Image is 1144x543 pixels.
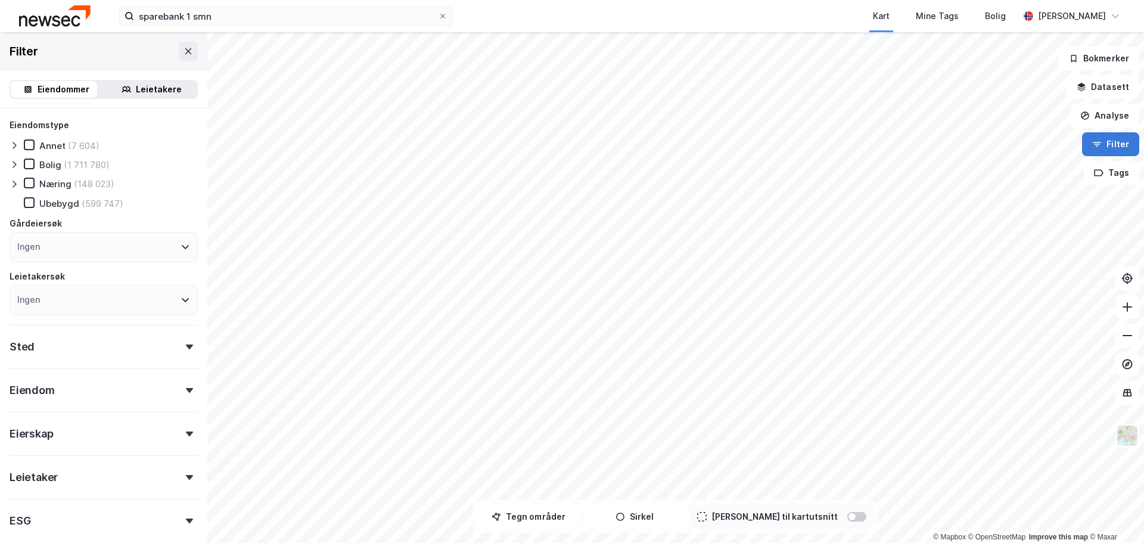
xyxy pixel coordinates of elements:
div: Ingen [17,293,40,307]
button: Bokmerker [1059,46,1139,70]
div: (7 604) [68,140,100,151]
button: Datasett [1067,75,1139,99]
div: Eiendom [10,383,55,398]
div: (1 711 780) [64,159,110,170]
button: Analyse [1070,104,1139,128]
a: Improve this map [1029,533,1088,541]
div: Ingen [17,240,40,254]
div: (599 747) [82,198,123,209]
div: Bolig [39,159,61,170]
div: Leietakersøk [10,269,65,284]
div: Bolig [985,9,1006,23]
div: Leietakere [136,82,182,97]
div: Mine Tags [916,9,959,23]
button: Filter [1082,132,1139,156]
div: Kart [873,9,890,23]
div: Eiendommer [38,82,89,97]
img: Z [1116,424,1139,447]
div: Annet [39,140,66,151]
button: Tegn områder [478,505,579,529]
div: Ubebygd [39,198,79,209]
div: [PERSON_NAME] [1038,9,1106,23]
iframe: Chat Widget [1084,486,1144,543]
a: OpenStreetMap [968,533,1026,541]
img: newsec-logo.f6e21ccffca1b3a03d2d.png [19,5,91,26]
div: Eiendomstype [10,118,69,132]
a: Mapbox [933,533,966,541]
div: Sted [10,340,35,354]
div: Gårdeiersøk [10,216,62,231]
div: Eierskap [10,427,53,441]
div: Filter [10,42,38,61]
button: Sirkel [584,505,685,529]
div: Leietaker [10,470,58,485]
div: ESG [10,514,30,528]
div: Næring [39,178,71,190]
div: [PERSON_NAME] til kartutsnitt [711,510,838,524]
div: (148 023) [74,178,114,190]
input: Søk på adresse, matrikkel, gårdeiere, leietakere eller personer [134,7,438,25]
button: Tags [1084,161,1139,185]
